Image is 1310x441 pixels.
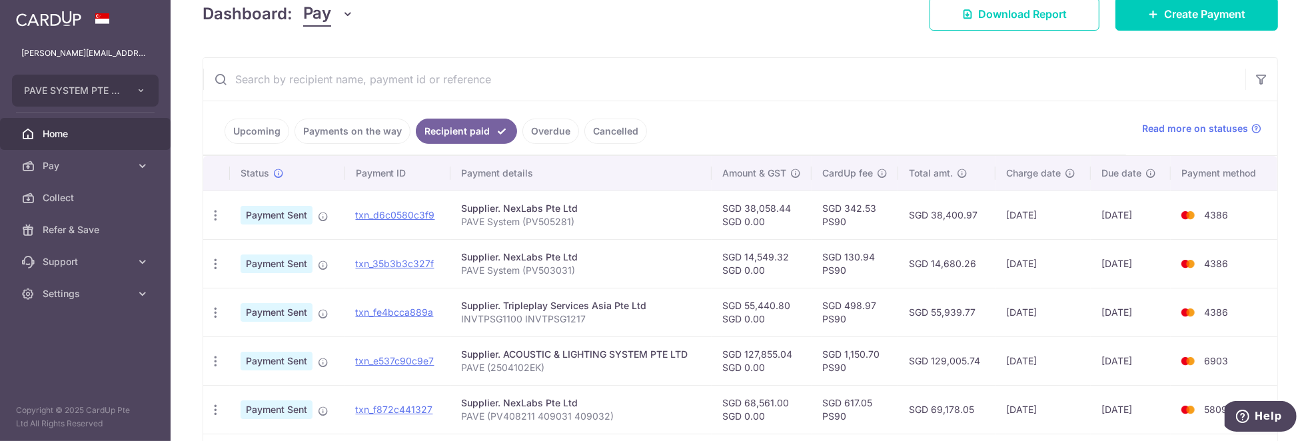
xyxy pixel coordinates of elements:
td: SGD 38,400.97 [898,191,995,239]
td: SGD 68,561.00 SGD 0.00 [712,385,812,434]
button: PAVE SYSTEM PTE LTD [12,75,159,107]
span: Payment Sent [241,400,313,419]
div: Supplier. Tripleplay Services Asia Pte Ltd [461,299,700,312]
div: Supplier. NexLabs Pte Ltd [461,202,700,215]
td: SGD 1,150.70 PS90 [812,336,898,385]
td: [DATE] [995,191,1091,239]
span: Support [43,255,131,268]
td: [DATE] [1091,239,1171,288]
a: Read more on statuses [1142,122,1261,135]
p: PAVE System (PV503031) [461,264,700,277]
td: SGD 14,549.32 SGD 0.00 [712,239,812,288]
span: Status [241,167,269,180]
td: [DATE] [995,336,1091,385]
a: txn_fe4bcca889a [356,306,434,318]
th: Payment method [1171,156,1277,191]
td: SGD 69,178.05 [898,385,995,434]
img: Bank Card [1175,353,1201,369]
span: Payment Sent [241,206,313,224]
span: Amount & GST [722,167,786,180]
iframe: Opens a widget where you can find more information [1225,401,1297,434]
span: 4386 [1204,209,1228,220]
td: [DATE] [1091,288,1171,336]
td: SGD 127,855.04 SGD 0.00 [712,336,812,385]
span: Create Payment [1164,6,1245,22]
span: 5809 [1204,404,1227,415]
td: SGD 14,680.26 [898,239,995,288]
img: Bank Card [1175,207,1201,223]
td: SGD 55,939.77 [898,288,995,336]
img: Bank Card [1175,304,1201,320]
a: txn_e537c90c9e7 [356,355,434,366]
td: [DATE] [1091,385,1171,434]
td: [DATE] [995,239,1091,288]
span: CardUp fee [822,167,873,180]
a: Upcoming [225,119,289,144]
th: Payment ID [345,156,451,191]
span: Read more on statuses [1142,122,1248,135]
button: Pay [303,1,354,27]
td: SGD 130.94 PS90 [812,239,898,288]
img: Bank Card [1175,402,1201,418]
span: Payment Sent [241,303,313,322]
span: 4386 [1204,258,1228,269]
span: Settings [43,287,131,300]
td: [DATE] [1091,191,1171,239]
p: INVTPSG1100 INVTPSG1217 [461,312,700,326]
a: Cancelled [584,119,647,144]
span: Total amt. [909,167,953,180]
td: [DATE] [995,288,1091,336]
span: Pay [43,159,131,173]
span: Charge date [1006,167,1061,180]
span: Refer & Save [43,223,131,236]
p: PAVE System (PV505281) [461,215,700,228]
span: Payment Sent [241,254,313,273]
a: txn_f872c441327 [356,404,433,415]
img: Bank Card [1175,256,1201,272]
a: txn_d6c0580c3f9 [356,209,435,220]
span: Pay [303,1,331,27]
a: txn_35b3b3c327f [356,258,434,269]
span: PAVE SYSTEM PTE LTD [24,84,123,97]
p: PAVE (2504102EK) [461,361,700,374]
th: Payment details [450,156,711,191]
span: Collect [43,191,131,205]
span: Download Report [978,6,1067,22]
span: Payment Sent [241,352,313,370]
td: [DATE] [1091,336,1171,385]
td: SGD 129,005.74 [898,336,995,385]
td: SGD 498.97 PS90 [812,288,898,336]
td: [DATE] [995,385,1091,434]
input: Search by recipient name, payment id or reference [203,58,1245,101]
td: SGD 617.05 PS90 [812,385,898,434]
td: SGD 342.53 PS90 [812,191,898,239]
td: SGD 38,058.44 SGD 0.00 [712,191,812,239]
a: Overdue [522,119,579,144]
span: 6903 [1204,355,1228,366]
div: Supplier. NexLabs Pte Ltd [461,250,700,264]
span: Home [43,127,131,141]
img: CardUp [16,11,81,27]
td: SGD 55,440.80 SGD 0.00 [712,288,812,336]
a: Recipient paid [416,119,517,144]
div: Supplier. NexLabs Pte Ltd [461,396,700,410]
div: Supplier. ACOUSTIC & LIGHTING SYSTEM PTE LTD [461,348,700,361]
span: 4386 [1204,306,1228,318]
a: Payments on the way [295,119,410,144]
p: [PERSON_NAME][EMAIL_ADDRESS][DOMAIN_NAME] [21,47,149,60]
h4: Dashboard: [203,2,293,26]
span: Due date [1101,167,1141,180]
p: PAVE (PV408211 409031 409032) [461,410,700,423]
